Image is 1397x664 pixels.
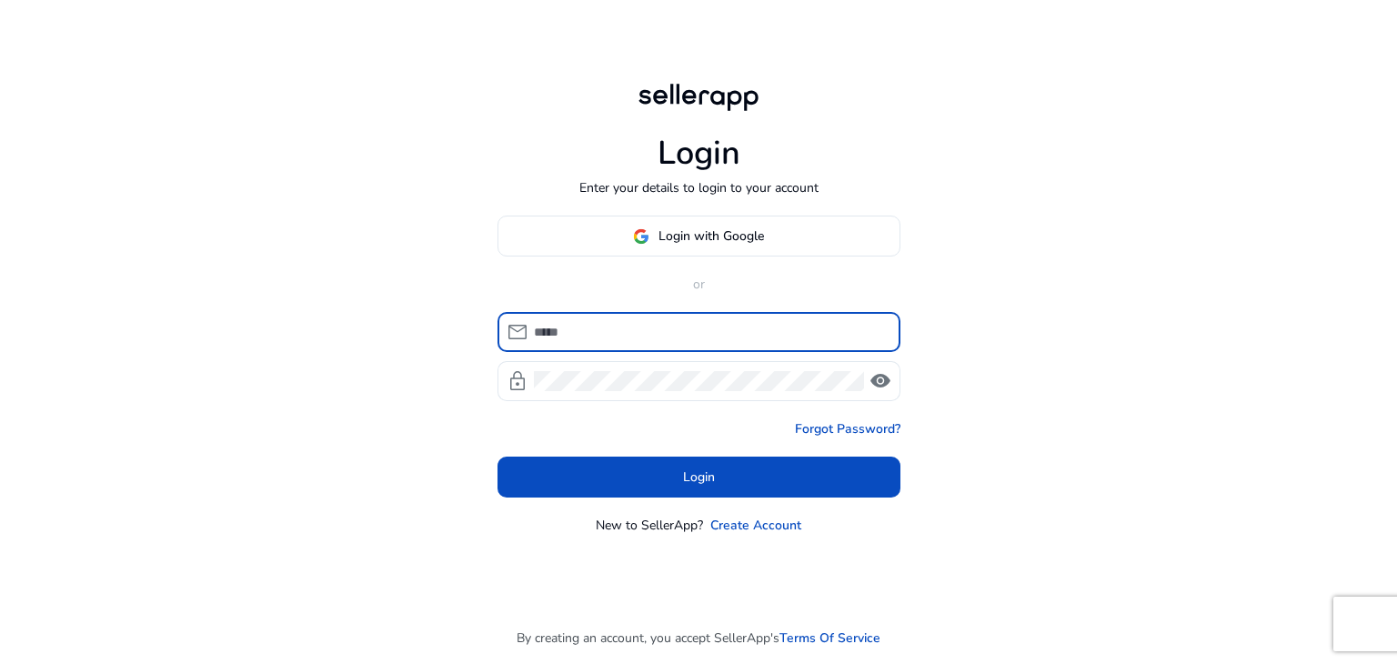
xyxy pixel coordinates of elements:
button: Login [497,457,900,498]
h1: Login [658,134,740,173]
a: Forgot Password? [795,419,900,438]
span: visibility [869,370,891,392]
span: lock [507,370,528,392]
span: Login with Google [658,226,764,246]
span: Login [683,468,715,487]
a: Create Account [710,516,801,535]
p: New to SellerApp? [596,516,703,535]
span: mail [507,321,528,343]
a: Terms Of Service [779,629,880,648]
p: Enter your details to login to your account [579,178,819,197]
img: google-logo.svg [633,228,649,245]
button: Login with Google [497,216,900,257]
p: or [497,275,900,294]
